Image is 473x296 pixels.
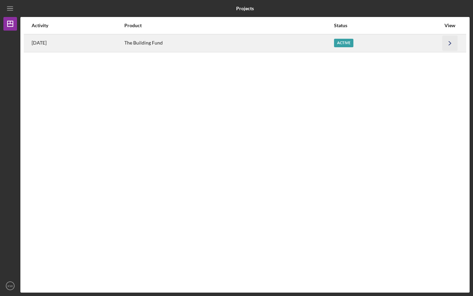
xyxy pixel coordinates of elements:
[3,279,17,293] button: KW
[124,35,333,52] div: The Building Fund
[334,39,353,47] div: Active
[32,23,124,28] div: Activity
[334,23,441,28] div: Status
[124,23,333,28] div: Product
[7,284,13,288] text: KW
[236,6,254,11] b: Projects
[441,23,458,28] div: View
[32,40,47,46] time: 2025-08-06 17:39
